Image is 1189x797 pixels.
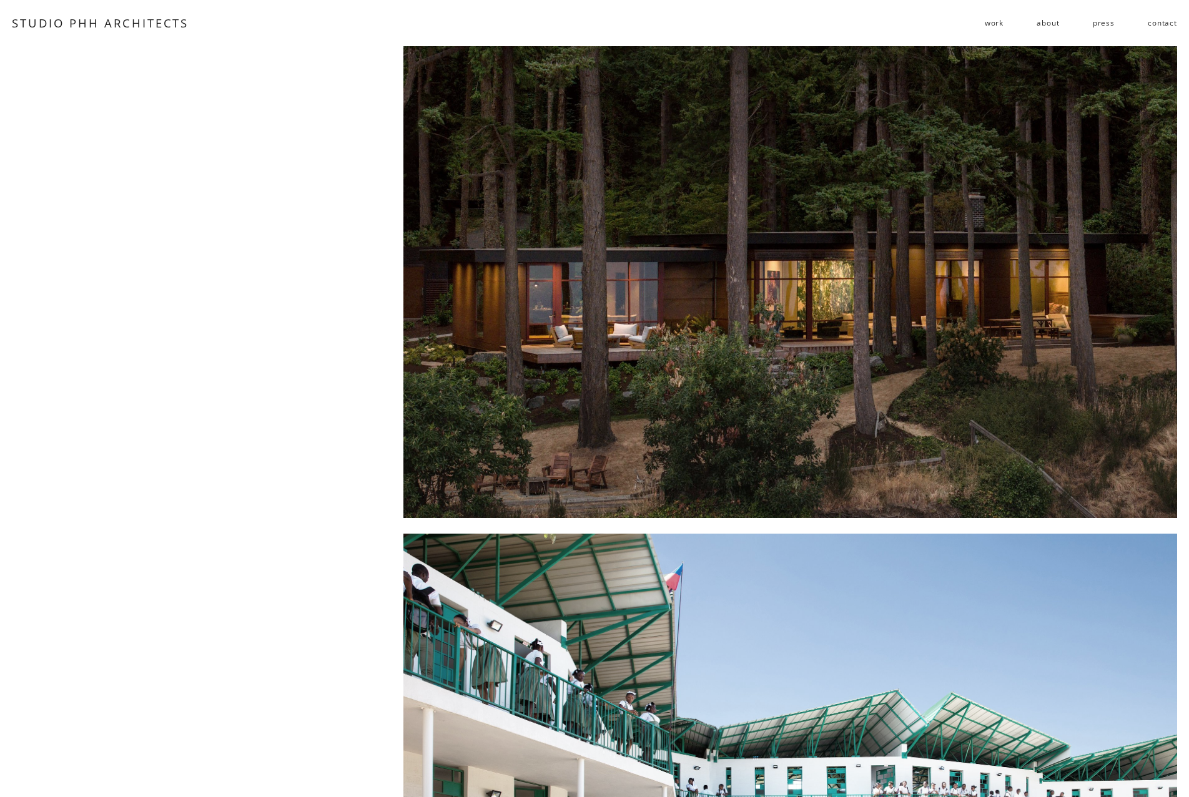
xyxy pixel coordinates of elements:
[12,15,189,31] a: STUDIO PHH ARCHITECTS
[985,13,1004,33] a: folder dropdown
[1093,13,1115,33] a: press
[985,14,1004,32] span: work
[1148,13,1177,33] a: contact
[1037,13,1059,33] a: about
